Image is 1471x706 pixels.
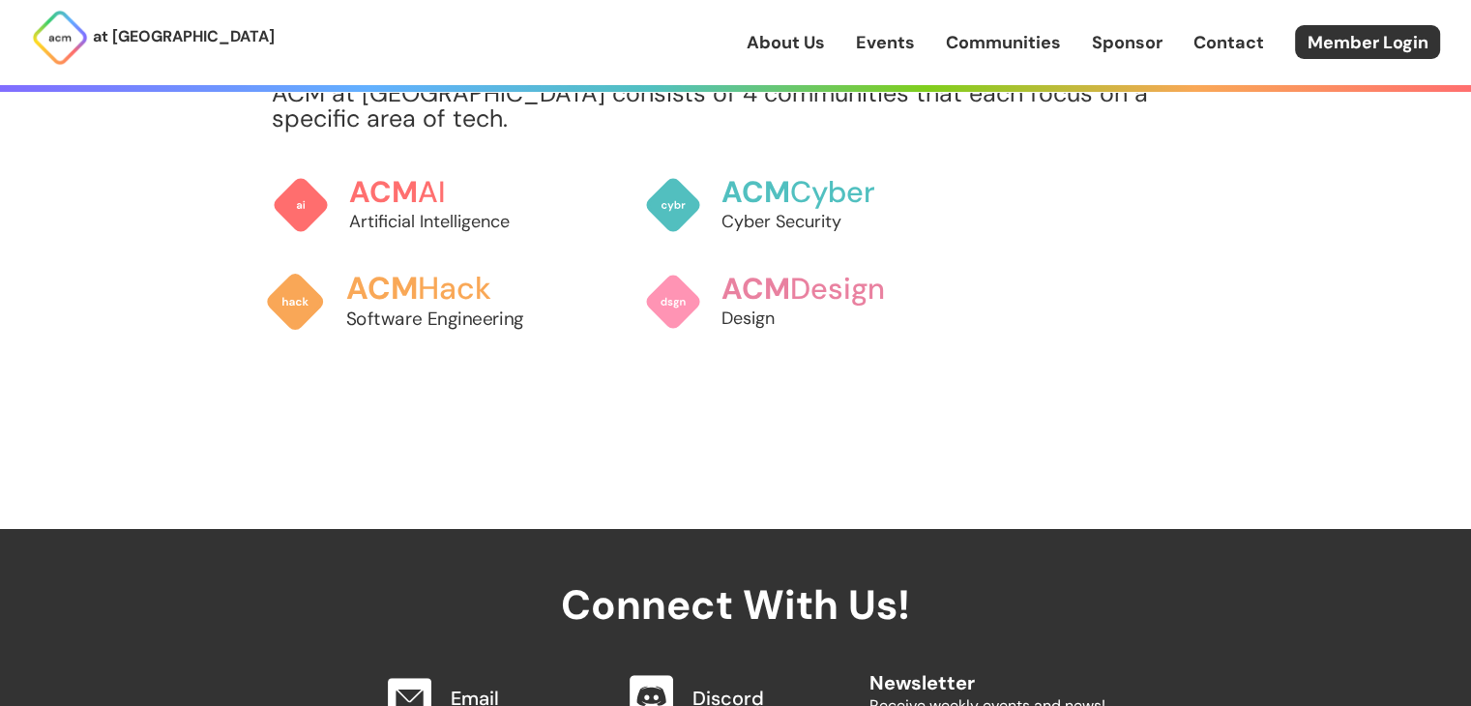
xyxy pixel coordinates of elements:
span: ACM [349,173,418,211]
a: at [GEOGRAPHIC_DATA] [31,9,275,67]
span: ACM [721,173,790,211]
a: Sponsor [1092,30,1162,55]
p: ACM at [GEOGRAPHIC_DATA] consists of 4 communities that each focus on a specific area of tech. [272,81,1200,132]
img: ACM Cyber [644,176,702,234]
h2: Connect With Us! [367,529,1105,628]
a: Member Login [1295,25,1440,59]
p: at [GEOGRAPHIC_DATA] [93,24,275,49]
p: Artificial Intelligence [349,209,552,234]
h3: Design [721,273,925,306]
a: ACMCyberCyber Security [644,157,925,253]
h2: Newsletter [869,653,1105,693]
img: ACM AI [272,176,330,234]
a: ACMDesignDesign [644,253,925,350]
a: ACMAIArtificial Intelligence [272,157,552,253]
p: Cyber Security [721,209,925,234]
p: Software Engineering [345,306,559,332]
h3: Cyber [721,176,925,209]
img: ACM Logo [31,9,89,67]
span: ACM [721,270,790,308]
a: Communities [946,30,1061,55]
p: Design [721,306,925,331]
a: Events [856,30,915,55]
a: About Us [747,30,825,55]
span: ACM [345,268,418,308]
img: ACM Hack [264,271,325,332]
h3: AI [349,176,552,209]
a: ACMHackSoftware Engineering [264,250,559,352]
h3: Hack [345,272,559,306]
a: Contact [1193,30,1264,55]
img: ACM Design [644,273,702,331]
